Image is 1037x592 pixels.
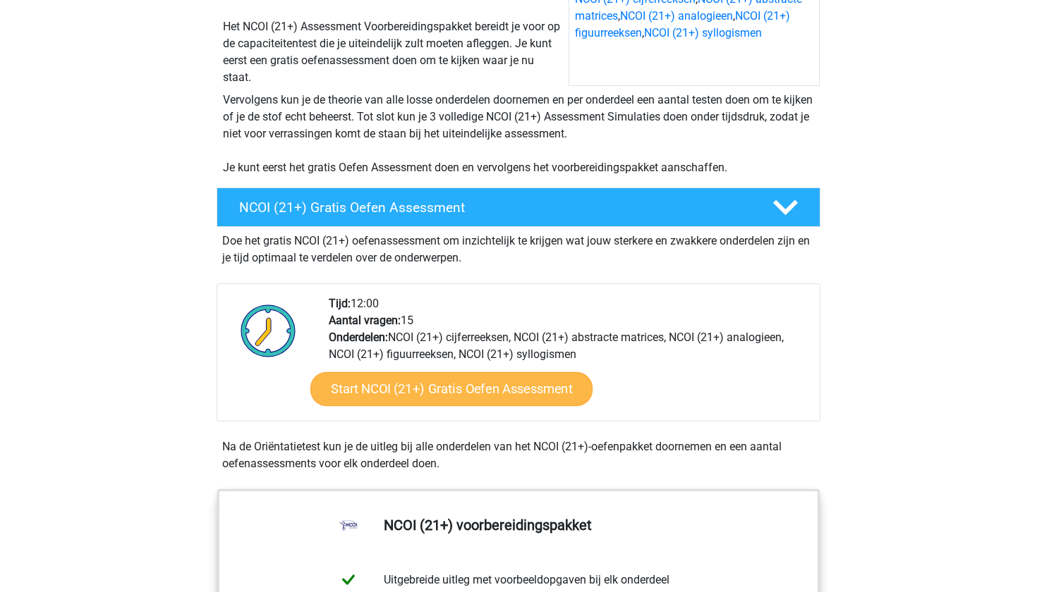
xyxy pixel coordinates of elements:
div: Na de Oriëntatietest kun je de uitleg bij alle onderdelen van het NCOI (21+)-oefenpakket doorneme... [217,438,820,472]
b: Tijd: [329,297,351,310]
b: Onderdelen: [329,331,388,344]
a: NCOI (21+) Gratis Oefen Assessment [211,187,826,227]
a: NCOI (21+) analogieen [620,9,733,23]
div: Doe het gratis NCOI (21+) oefenassessment om inzichtelijk te krijgen wat jouw sterkere en zwakker... [217,227,820,266]
div: 12:00 15 NCOI (21+) cijferreeksen, NCOI (21+) abstracte matrices, NCOI (21+) analogieen, NCOI (21... [318,295,819,421]
img: Klok [233,295,304,366]
a: NCOI (21+) syllogismen [644,26,762,39]
b: Aantal vragen: [329,314,401,327]
div: Vervolgens kun je de theorie van alle losse onderdelen doornemen en per onderdeel een aantal test... [217,92,820,176]
h4: NCOI (21+) Gratis Oefen Assessment [239,199,750,216]
a: Start NCOI (21+) Gratis Oefen Assessment [310,372,593,406]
